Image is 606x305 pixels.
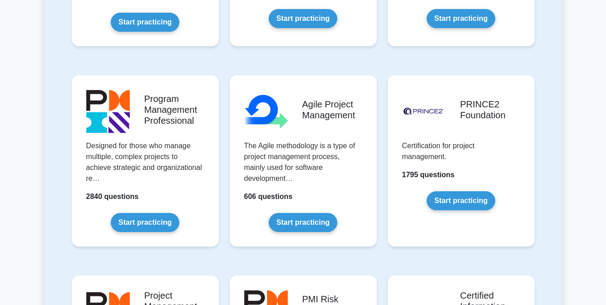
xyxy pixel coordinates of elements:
a: Start practicing [427,9,495,28]
a: Start practicing [111,213,179,232]
a: Start practicing [111,13,179,32]
a: Start practicing [269,9,337,28]
a: Start practicing [427,191,495,210]
a: Start practicing [269,213,337,232]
